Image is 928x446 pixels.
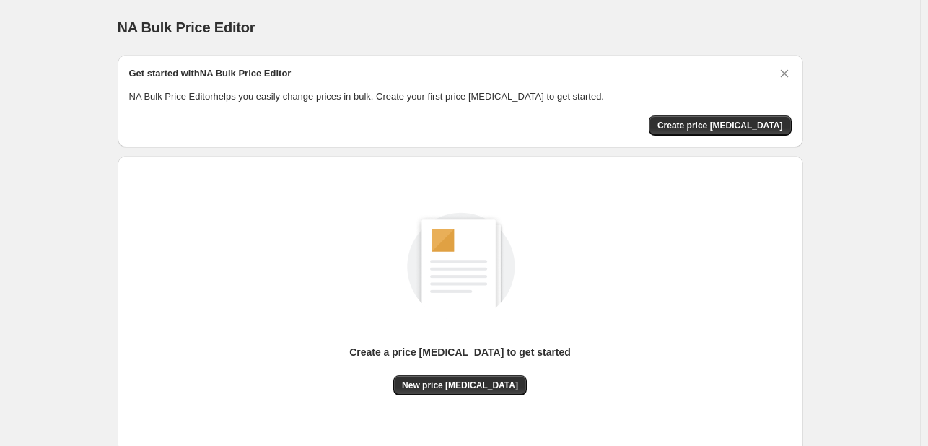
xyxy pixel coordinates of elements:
[393,375,527,395] button: New price [MEDICAL_DATA]
[118,19,255,35] span: NA Bulk Price Editor
[129,66,292,81] h2: Get started with NA Bulk Price Editor
[777,66,792,81] button: Dismiss card
[657,120,783,131] span: Create price [MEDICAL_DATA]
[129,89,792,104] p: NA Bulk Price Editor helps you easily change prices in bulk. Create your first price [MEDICAL_DAT...
[349,345,571,359] p: Create a price [MEDICAL_DATA] to get started
[402,380,518,391] span: New price [MEDICAL_DATA]
[649,115,792,136] button: Create price change job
